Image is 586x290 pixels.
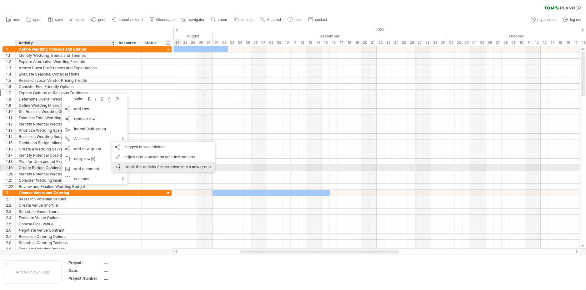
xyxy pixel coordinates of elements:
[525,39,533,46] div: Saturday, 11 October 2025
[74,116,96,121] span: remove row
[62,164,128,174] div: add comment
[19,215,113,221] div: Evaluate Venue Options
[62,124,128,134] div: indent (subgroup)
[306,39,314,46] div: Saturday, 13 September 2025
[6,240,15,246] div: 2.8
[19,221,113,227] div: Choose Final Venue
[148,16,178,24] a: filter/search
[104,268,157,273] div: ....
[6,209,15,214] div: 2.3
[197,39,205,46] div: Saturday, 30 August 2025
[62,154,128,164] div: copy row(s)
[6,233,15,239] div: 2.7
[64,96,86,101] div: style:
[6,102,15,108] div: 1.9
[408,39,416,46] div: Friday, 26 September 2025
[470,39,478,46] div: Saturday, 4 October 2025
[19,109,113,115] div: Set Realistic Wedding Goals
[307,16,329,24] a: contact
[19,77,113,83] div: Research Local Vendor Pricing Trends
[19,171,113,177] div: Identify Potential Wedding Sponsors or Contributors
[236,39,244,46] div: Thursday, 4 September 2025
[19,102,113,108] div: Define Wedding Mission Statement
[19,146,113,152] div: Create a Wedding Savings Plan
[119,40,138,46] div: Resource
[62,134,128,144] div: AI-assist
[112,162,215,172] div: break this activity further down into a new group
[392,39,400,46] div: Wednesday, 24 September 2025
[6,109,15,115] div: 1.10
[104,260,157,265] div: ....
[6,77,15,83] div: 1.5
[439,39,447,46] div: Tuesday, 30 September 2025
[252,39,259,46] div: Saturday, 6 September 2025
[529,16,558,24] a: my account
[19,127,113,133] div: Prioritize Wedding Spending
[19,165,113,171] div: Create Budget Contingency Plan
[19,96,113,102] div: Determine Overall Wedding Vision
[181,16,206,24] a: navigator
[455,39,463,46] div: Thursday, 2 October 2025
[19,177,113,183] div: Consider Wedding Insurance Options
[6,165,15,171] div: 1.19
[19,84,113,90] div: Consider Eco-Friendly Options
[6,52,15,58] div: 1.1
[353,39,361,46] div: Friday, 19 September 2025
[68,276,103,281] div: Project Number
[6,127,15,133] div: 1.13
[6,221,15,227] div: 2.5
[259,39,267,46] div: Sunday, 7 September 2025
[19,159,113,165] div: Plan for Unexpected Expenses
[112,142,215,152] div: suggest more activities
[283,39,291,46] div: Wednesday, 10 September 2025
[25,16,43,24] a: open
[47,16,65,24] a: save
[6,90,15,96] div: 1.7
[377,39,384,46] div: Monday, 22 September 2025
[538,17,557,22] span: my account
[541,39,548,46] div: Monday, 13 October 2025
[220,39,228,46] div: Tuesday, 2 September 2025
[19,65,113,71] div: Assess Guest Preferences and Expectations
[19,202,113,208] div: Create Venue Shortlist
[181,39,189,46] div: Thursday, 28 August 2025
[68,16,87,24] a: undo
[62,104,128,114] div: add row
[463,39,470,46] div: Friday, 3 October 2025
[294,17,302,22] span: help
[6,227,15,233] div: 2.6
[228,39,236,46] div: Wednesday, 3 September 2025
[19,115,113,121] div: Establish Total Wedding Budget
[286,16,303,24] a: help
[548,39,556,46] div: Tuesday, 14 October 2025
[62,144,128,154] div: add new group
[19,209,113,214] div: Schedule Venue Tours
[19,71,113,77] div: Evaluate Seasonal Considerations
[315,17,327,22] span: contact
[267,39,275,46] div: Monday, 8 September 2025
[19,121,113,127] div: Identify Potential Wedding Expenses
[291,39,298,46] div: Thursday, 11 September 2025
[90,16,107,24] a: print
[345,39,353,46] div: Thursday, 18 September 2025
[494,39,502,46] div: Tuesday, 7 October 2025
[556,39,564,46] div: Wednesday, 15 October 2025
[98,17,105,22] span: print
[19,59,113,65] div: Explore Alternative Wedding Formats
[6,184,15,189] div: 1.22
[400,39,408,46] div: Thursday, 25 September 2025
[267,17,281,22] span: AI assist
[19,246,113,252] div: Evaluate Catering Options
[6,196,15,202] div: 2.1
[6,134,15,140] div: 1.14
[6,96,15,102] div: 1.8
[104,276,157,281] div: ....
[6,46,15,52] div: 1
[314,39,322,46] div: Sunday, 14 September 2025
[6,171,15,177] div: 1.20
[6,177,15,183] div: 1.21
[447,39,455,46] div: Wednesday, 1 October 2025
[509,39,517,46] div: Thursday, 9 October 2025
[338,39,345,46] div: Wednesday, 17 September 2025
[517,39,525,46] div: Friday, 10 October 2025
